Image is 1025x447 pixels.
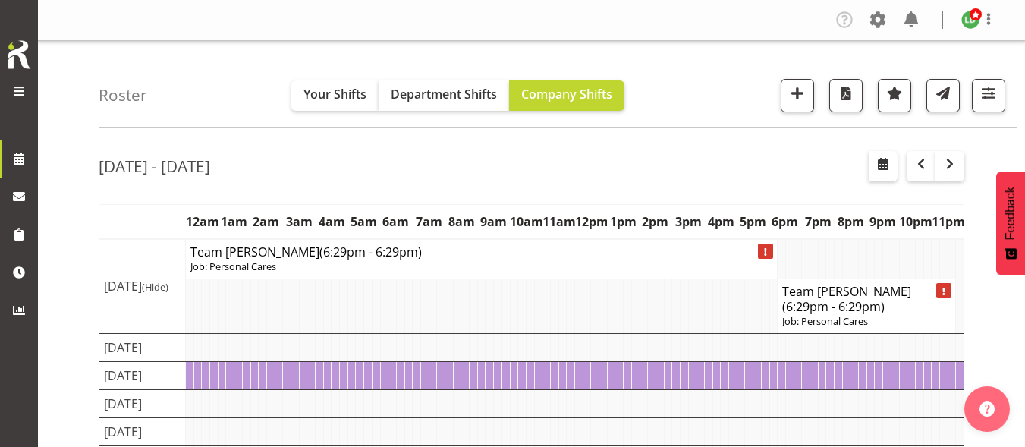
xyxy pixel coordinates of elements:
[99,362,186,390] td: [DATE]
[380,204,413,239] th: 6am
[391,86,497,102] span: Department Shifts
[250,204,283,239] th: 2am
[782,298,885,315] span: (6:29pm - 6:29pm)
[142,280,168,294] span: (Hide)
[737,204,769,239] th: 5pm
[835,204,867,239] th: 8pm
[1004,187,1017,240] span: Feedback
[510,204,542,239] th: 10am
[672,204,705,239] th: 3pm
[303,86,366,102] span: Your Shifts
[972,79,1005,112] button: Filter Shifts
[190,244,772,260] h4: Team [PERSON_NAME]
[316,204,348,239] th: 4am
[869,151,898,181] button: Select a specific date within the roster.
[445,204,478,239] th: 8am
[99,87,147,104] h4: Roster
[477,204,510,239] th: 9am
[782,284,951,314] h4: Team [PERSON_NAME]
[878,79,911,112] button: Highlight an important date within the roster.
[347,204,380,239] th: 5am
[190,260,772,274] p: Job: Personal Cares
[283,204,316,239] th: 3am
[961,11,979,29] img: lovely-divino11942.jpg
[979,401,995,417] img: help-xxl-2.png
[542,204,575,239] th: 11am
[521,86,612,102] span: Company Shifts
[866,204,899,239] th: 9pm
[99,418,186,446] td: [DATE]
[705,204,737,239] th: 4pm
[99,334,186,362] td: [DATE]
[996,172,1025,275] button: Feedback - Show survey
[186,204,219,239] th: 12am
[932,204,964,239] th: 11pm
[99,156,210,176] h2: [DATE] - [DATE]
[926,79,960,112] button: Send a list of all shifts for the selected filtered period to all rostered employees.
[802,204,835,239] th: 7pm
[899,204,932,239] th: 10pm
[607,204,640,239] th: 1pm
[640,204,672,239] th: 2pm
[769,204,802,239] th: 6pm
[781,79,814,112] button: Add a new shift
[99,390,186,418] td: [DATE]
[509,80,624,111] button: Company Shifts
[319,244,422,260] span: (6:29pm - 6:29pm)
[782,314,951,329] p: Job: Personal Cares
[218,204,250,239] th: 1am
[99,239,186,334] td: [DATE]
[4,38,34,71] img: Rosterit icon logo
[413,204,445,239] th: 7am
[379,80,509,111] button: Department Shifts
[575,204,608,239] th: 12pm
[291,80,379,111] button: Your Shifts
[829,79,863,112] button: Download a PDF of the roster according to the set date range.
